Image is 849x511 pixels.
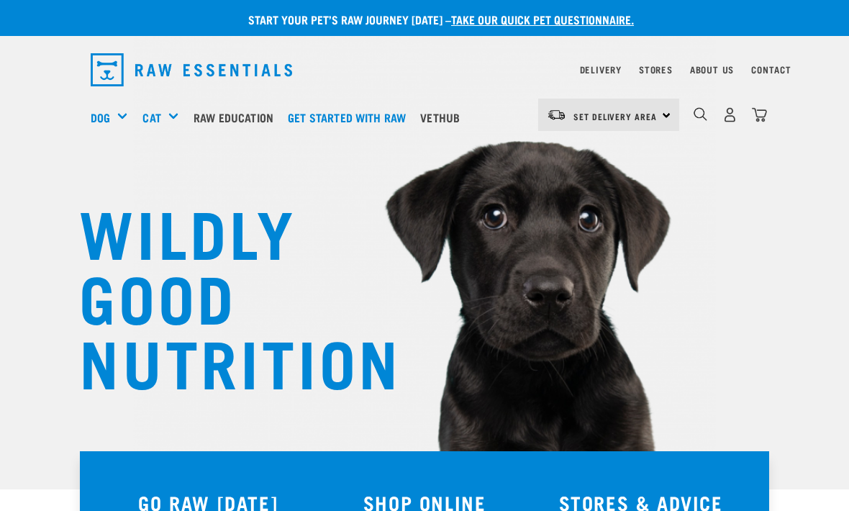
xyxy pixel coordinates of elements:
a: Vethub [417,89,471,146]
span: Set Delivery Area [573,114,657,119]
h1: WILDLY GOOD NUTRITION [79,198,367,392]
a: About Us [690,67,734,72]
img: Raw Essentials Logo [91,53,292,86]
a: Stores [639,67,673,72]
a: Raw Education [190,89,284,146]
a: Delivery [580,67,622,72]
a: take our quick pet questionnaire. [451,16,634,22]
a: Contact [751,67,791,72]
nav: dropdown navigation [79,48,770,92]
a: Dog [91,109,110,126]
img: home-icon-1@2x.png [694,107,707,121]
a: Cat [142,109,160,126]
img: home-icon@2x.png [752,107,767,122]
img: van-moving.png [547,109,566,122]
img: user.png [722,107,737,122]
a: Get started with Raw [284,89,417,146]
